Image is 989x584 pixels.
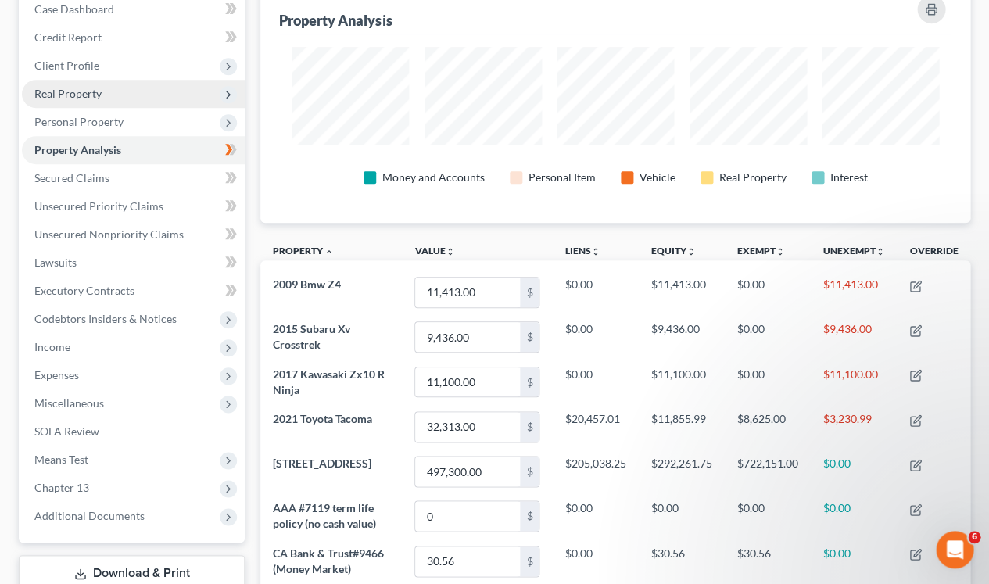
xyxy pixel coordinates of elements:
[724,404,810,449] td: $8,625.00
[552,539,638,583] td: $0.00
[415,278,520,307] input: 0.00
[414,245,454,256] a: Valueunfold_more
[552,404,638,449] td: $20,457.01
[552,450,638,494] td: $205,038.25
[273,278,341,291] span: 2009 Bmw Z4
[34,312,177,325] span: Codebtors Insiders & Notices
[34,284,134,297] span: Executory Contracts
[529,170,596,185] div: Personal Item
[34,59,99,72] span: Client Profile
[273,457,371,470] span: [STREET_ADDRESS]
[822,245,884,256] a: Unexemptunfold_more
[810,404,897,449] td: $3,230.99
[415,412,520,442] input: 0.00
[34,481,89,494] span: Chapter 13
[638,270,724,314] td: $11,413.00
[520,457,539,486] div: $
[34,115,124,128] span: Personal Property
[22,417,245,446] a: SOFA Review
[34,396,104,410] span: Miscellaneous
[34,425,99,438] span: SOFA Review
[520,322,539,352] div: $
[830,170,868,185] div: Interest
[520,367,539,397] div: $
[650,245,695,256] a: Equityunfold_more
[415,457,520,486] input: 0.00
[34,340,70,353] span: Income
[22,192,245,220] a: Unsecured Priority Claims
[640,170,675,185] div: Vehicle
[34,2,114,16] span: Case Dashboard
[810,494,897,539] td: $0.00
[273,367,385,396] span: 2017 Kawasaki Zx10 R Ninja
[552,270,638,314] td: $0.00
[724,270,810,314] td: $0.00
[936,531,973,568] iframe: Intercom live chat
[324,247,334,256] i: expand_less
[415,322,520,352] input: 0.00
[724,360,810,404] td: $0.00
[552,360,638,404] td: $0.00
[22,164,245,192] a: Secured Claims
[638,315,724,360] td: $9,436.00
[34,509,145,522] span: Additional Documents
[638,450,724,494] td: $292,261.75
[34,199,163,213] span: Unsecured Priority Claims
[686,247,695,256] i: unfold_more
[22,220,245,249] a: Unsecured Nonpriority Claims
[415,546,520,576] input: 0.00
[34,87,102,100] span: Real Property
[552,494,638,539] td: $0.00
[724,450,810,494] td: $722,151.00
[719,170,787,185] div: Real Property
[445,247,454,256] i: unfold_more
[22,249,245,277] a: Lawsuits
[34,30,102,44] span: Credit Report
[724,539,810,583] td: $30.56
[810,539,897,583] td: $0.00
[34,453,88,466] span: Means Test
[273,501,376,530] span: AAA #7119 term life policy (no cash value)
[34,228,184,241] span: Unsecured Nonpriority Claims
[415,501,520,531] input: 0.00
[724,494,810,539] td: $0.00
[279,11,392,30] div: Property Analysis
[638,360,724,404] td: $11,100.00
[638,404,724,449] td: $11,855.99
[22,277,245,305] a: Executory Contracts
[638,494,724,539] td: $0.00
[775,247,784,256] i: unfold_more
[968,531,980,543] span: 6
[415,367,520,397] input: 0.00
[273,245,334,256] a: Property expand_less
[22,23,245,52] a: Credit Report
[552,315,638,360] td: $0.00
[638,539,724,583] td: $30.56
[520,412,539,442] div: $
[590,247,600,256] i: unfold_more
[34,368,79,382] span: Expenses
[520,501,539,531] div: $
[520,278,539,307] div: $
[875,247,884,256] i: unfold_more
[273,322,350,351] span: 2015 Subaru Xv Crosstrek
[810,315,897,360] td: $9,436.00
[34,143,121,156] span: Property Analysis
[34,256,77,269] span: Lawsuits
[810,270,897,314] td: $11,413.00
[34,171,109,185] span: Secured Claims
[273,546,384,575] span: CA Bank & Trust#9466 (Money Market)
[897,235,970,271] th: Override
[22,136,245,164] a: Property Analysis
[810,450,897,494] td: $0.00
[736,245,784,256] a: Exemptunfold_more
[520,546,539,576] div: $
[724,315,810,360] td: $0.00
[564,245,600,256] a: Liensunfold_more
[810,360,897,404] td: $11,100.00
[382,170,485,185] div: Money and Accounts
[273,412,372,425] span: 2021 Toyota Tacoma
